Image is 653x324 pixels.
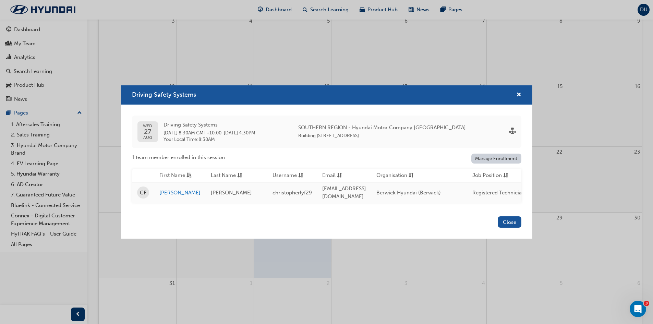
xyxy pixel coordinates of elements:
[298,124,466,132] span: SOUTHERN REGION - Hyundai Motor Company [GEOGRAPHIC_DATA]
[472,171,502,180] span: Job Position
[164,130,221,136] span: 27 Aug 2025 8:30AM GMT+10:00
[273,171,297,180] span: Username
[132,154,225,161] span: 1 team member enrolled in this session
[472,190,525,196] span: Registered Technician
[298,133,359,139] span: Building [STREET_ADDRESS]
[503,171,508,180] span: sorting-icon
[376,171,407,180] span: Organisation
[132,91,196,98] span: Driving Safety Systems
[322,171,360,180] button: Emailsorting-icon
[211,171,249,180] button: Last Namesorting-icon
[322,185,366,200] span: [EMAIL_ADDRESS][DOMAIN_NAME]
[159,171,185,180] span: First Name
[143,135,152,140] span: AUG
[211,171,236,180] span: Last Name
[143,128,152,135] span: 27
[322,171,336,180] span: Email
[143,124,152,128] span: WED
[472,171,510,180] button: Job Positionsorting-icon
[337,171,342,180] span: sorting-icon
[164,136,255,143] span: Your Local Time : 8:30AM
[644,301,649,306] span: 3
[211,190,252,196] span: [PERSON_NAME]
[298,171,303,180] span: sorting-icon
[516,91,521,99] button: cross-icon
[471,154,521,164] a: Manage Enrollment
[140,189,146,197] span: CF
[516,92,521,98] span: cross-icon
[186,171,192,180] span: asc-icon
[376,171,414,180] button: Organisationsorting-icon
[164,121,255,129] span: Driving Safety Systems
[164,121,255,143] div: -
[509,128,516,136] span: sessionType_FACE_TO_FACE-icon
[159,189,201,197] a: [PERSON_NAME]
[273,171,310,180] button: Usernamesorting-icon
[237,171,242,180] span: sorting-icon
[409,171,414,180] span: sorting-icon
[630,301,646,317] iframe: Intercom live chat
[121,85,532,239] div: Driving Safety Systems
[159,171,197,180] button: First Nameasc-icon
[224,130,255,136] span: 27 Aug 2025 4:30PM
[273,190,312,196] span: christopherlyf29
[376,190,441,196] span: Berwick Hyundai (Berwick)
[498,216,521,228] button: Close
